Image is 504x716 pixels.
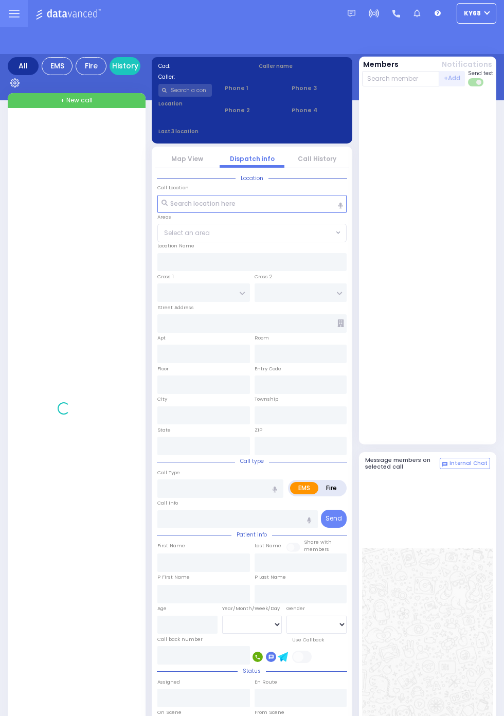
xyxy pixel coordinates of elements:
[157,242,194,249] label: Location Name
[468,77,484,87] label: Turn off text
[255,574,286,581] label: P Last Name
[442,59,492,70] button: Notifications
[255,334,269,342] label: Room
[157,273,174,280] label: Cross 1
[449,460,488,467] span: Internal Chat
[298,154,336,163] a: Call History
[158,100,212,108] label: Location
[304,539,332,545] small: Share with
[157,709,182,716] label: On Scene
[231,531,272,539] span: Patient info
[230,154,275,163] a: Dispatch info
[348,10,355,17] img: message.svg
[292,106,346,115] span: Phone 4
[365,457,440,470] h5: Message members on selected call
[157,184,189,191] label: Call Location
[76,57,106,75] div: Fire
[8,57,39,75] div: All
[157,334,166,342] label: Apt
[157,574,190,581] label: P First Name
[158,84,212,97] input: Search a contact
[35,7,104,20] img: Logo
[225,84,279,93] span: Phone 1
[157,605,167,612] label: Age
[337,319,344,327] span: Other building occupants
[464,9,481,18] span: ky68
[318,482,345,494] label: Fire
[363,59,399,70] button: Members
[255,542,281,549] label: Last Name
[457,3,496,24] button: ky68
[158,73,246,81] label: Caller:
[157,636,203,643] label: Call back number
[236,174,268,182] span: Location
[157,499,178,507] label: Call Info
[110,57,140,75] a: History
[158,128,253,135] label: Last 3 location
[321,510,347,528] button: Send
[362,71,440,86] input: Search member
[60,96,93,105] span: + New call
[255,273,273,280] label: Cross 2
[286,605,305,612] label: Gender
[157,542,185,549] label: First Name
[292,84,346,93] span: Phone 3
[290,482,318,494] label: EMS
[259,62,346,70] label: Caller name
[255,426,262,434] label: ZIP
[292,636,324,643] label: Use Callback
[157,469,180,476] label: Call Type
[171,154,203,163] a: Map View
[255,396,278,403] label: Township
[157,365,169,372] label: Floor
[157,304,194,311] label: Street Address
[42,57,73,75] div: EMS
[157,213,171,221] label: Areas
[157,678,180,686] label: Assigned
[222,605,282,612] div: Year/Month/Week/Day
[164,228,210,238] span: Select an area
[157,396,167,403] label: City
[255,709,284,716] label: From Scene
[157,195,347,213] input: Search location here
[442,462,447,467] img: comment-alt.png
[440,458,490,469] button: Internal Chat
[468,69,493,77] span: Send text
[157,426,171,434] label: State
[158,62,246,70] label: Cad:
[255,678,277,686] label: En Route
[225,106,279,115] span: Phone 2
[238,667,266,675] span: Status
[304,546,329,552] span: members
[255,365,281,372] label: Entry Code
[235,457,269,465] span: Call type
